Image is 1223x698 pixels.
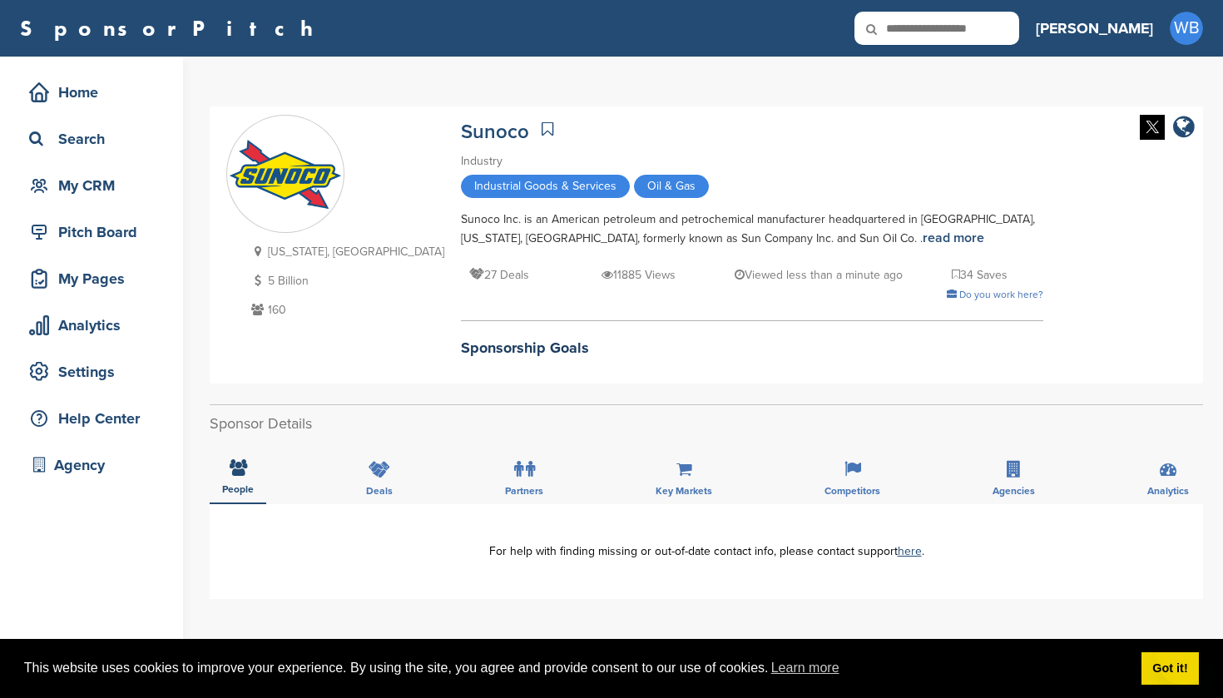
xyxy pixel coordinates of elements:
span: Partners [505,486,543,496]
div: Agency [25,450,166,480]
span: Agencies [993,486,1035,496]
a: Settings [17,353,166,391]
span: This website uses cookies to improve your experience. By using the site, you agree and provide co... [24,656,1128,681]
a: here [898,544,922,558]
a: Search [17,120,166,158]
a: read more [923,230,984,246]
a: My CRM [17,166,166,205]
a: SponsorPitch [20,17,324,39]
a: company link [1173,115,1195,142]
span: Industrial Goods & Services [461,175,630,198]
div: Analytics [25,310,166,340]
div: Sunoco Inc. is an American petroleum and petrochemical manufacturer headquartered in [GEOGRAPHIC_... [461,210,1043,248]
a: My Pages [17,260,166,298]
a: Do you work here? [947,289,1043,300]
span: Oil & Gas [634,175,709,198]
a: Analytics [17,306,166,344]
p: [US_STATE], [GEOGRAPHIC_DATA] [247,241,444,262]
span: Analytics [1147,486,1189,496]
p: 11885 Views [602,265,676,285]
h2: Sponsorship Goals [461,337,1043,359]
a: Help Center [17,399,166,438]
img: Twitter white [1140,115,1165,140]
span: Do you work here? [959,289,1043,300]
iframe: Button to launch messaging window [1156,631,1210,685]
a: Agency [17,446,166,484]
img: Sponsorpitch & Sunoco [227,137,344,211]
div: Home [25,77,166,107]
div: For help with finding missing or out-of-date contact info, please contact support . [235,546,1178,557]
a: Sunoco [461,120,529,144]
span: WB [1170,12,1203,45]
span: Competitors [824,486,880,496]
a: dismiss cookie message [1141,652,1199,686]
p: Viewed less than a minute ago [735,265,903,285]
span: Deals [366,486,393,496]
div: Help Center [25,403,166,433]
span: People [222,484,254,494]
h2: Sponsor Details [210,413,1203,435]
p: 34 Saves [952,265,1008,285]
span: Key Markets [656,486,712,496]
p: 27 Deals [469,265,529,285]
a: [PERSON_NAME] [1036,10,1153,47]
div: My CRM [25,171,166,200]
div: Pitch Board [25,217,166,247]
h3: [PERSON_NAME] [1036,17,1153,40]
p: 160 [247,299,444,320]
div: Industry [461,152,1043,171]
div: My Pages [25,264,166,294]
div: Search [25,124,166,154]
a: Pitch Board [17,213,166,251]
div: Settings [25,357,166,387]
a: Home [17,73,166,111]
p: 5 Billion [247,270,444,291]
a: learn more about cookies [769,656,842,681]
